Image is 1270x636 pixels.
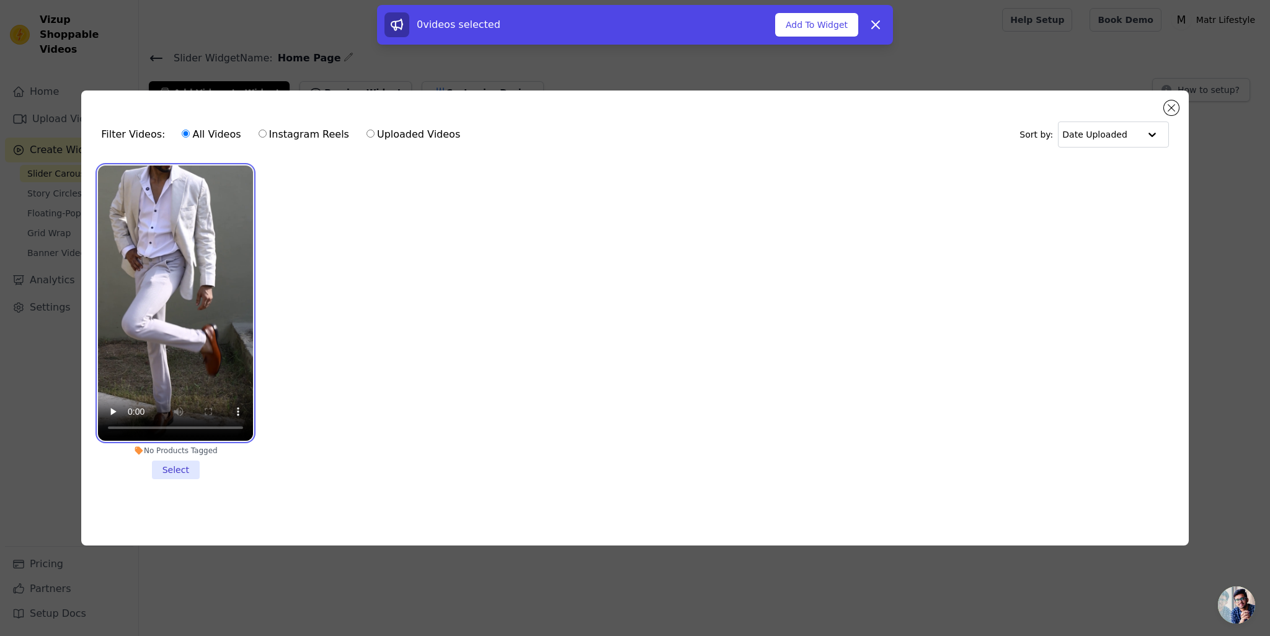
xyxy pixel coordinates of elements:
label: All Videos [181,126,241,143]
div: No Products Tagged [98,446,253,456]
span: 0 videos selected [417,19,500,30]
label: Instagram Reels [258,126,350,143]
div: Open chat [1218,586,1255,624]
div: Sort by: [1019,121,1169,148]
label: Uploaded Videos [366,126,461,143]
button: Add To Widget [775,13,858,37]
div: Filter Videos: [101,120,467,149]
button: Close modal [1164,100,1179,115]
